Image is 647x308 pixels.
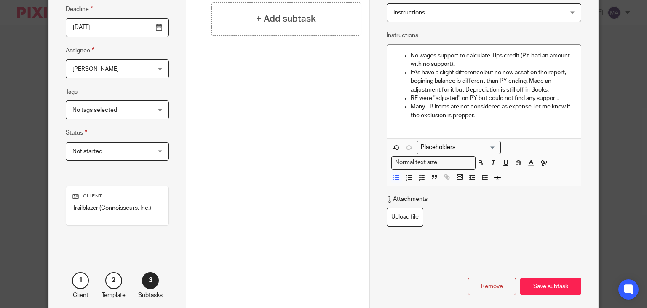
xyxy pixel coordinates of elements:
[393,158,439,167] span: Normal text size
[73,291,88,300] p: Client
[411,94,574,103] p: RE were "adjusted" on PY but could not find any support.
[138,291,163,300] p: Subtasks
[387,195,428,203] p: Attachments
[393,10,425,16] span: Instructions
[256,12,316,25] h4: + Add subtask
[72,272,89,289] div: 1
[66,4,93,14] label: Deadline
[72,66,119,72] span: [PERSON_NAME]
[66,88,78,96] label: Tags
[520,278,581,296] div: Save subtask
[66,46,94,55] label: Assignee
[391,156,476,169] div: Search for option
[66,18,169,37] input: Pick a date
[417,141,501,154] div: Search for option
[66,128,87,138] label: Status
[72,204,162,212] p: Trailblazer (Connoisseurs, Inc.)
[102,291,126,300] p: Template
[72,193,162,200] p: Client
[391,156,476,169] div: Text styles
[418,143,496,152] input: Search for option
[387,31,418,40] label: Instructions
[72,107,117,113] span: No tags selected
[440,158,471,167] input: Search for option
[72,149,102,154] span: Not started
[417,141,501,154] div: Placeholders
[105,272,122,289] div: 2
[411,103,574,120] p: Many TB items are not considered as expense, let me know if the exclusion is propper.
[387,208,423,227] label: Upload file
[411,51,574,69] p: No wages support to calculate Tips credit (PY had an amount with no support).
[411,68,574,94] p: FAs have a slight difference but no new asset on the report, begining balance is different than P...
[468,278,516,296] div: Remove
[142,272,159,289] div: 3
